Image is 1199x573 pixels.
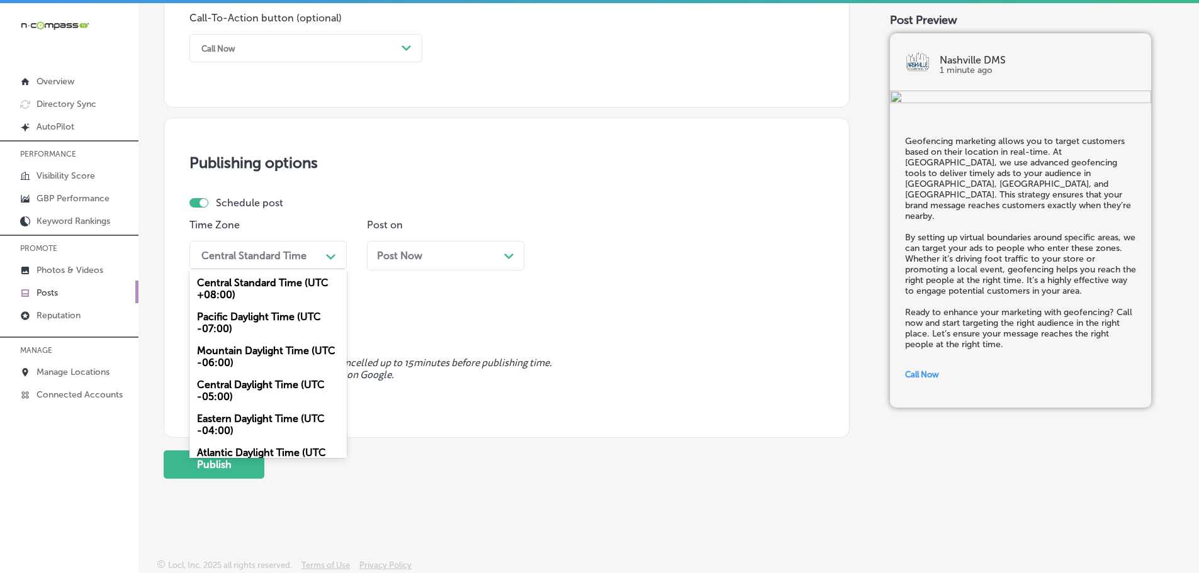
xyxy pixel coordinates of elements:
label: Schedule post [216,197,283,209]
img: logo [905,50,930,75]
p: Nashville DMS [940,55,1136,65]
p: Time Zone [189,219,347,231]
h3: Publishing options [189,153,824,172]
img: ab7076a6-47c2-4a70-869d-33505be03401 [890,91,1151,106]
div: Call Now [201,43,235,53]
img: 660ab0bf-5cc7-4cb8-ba1c-48b5ae0f18e60NCTV_CLogo_TV_Black_-500x88.png [20,19,89,31]
div: Atlantic Daylight Time (UTC -03:00) [189,442,347,476]
p: Directory Sync [37,99,96,109]
p: Connected Accounts [37,389,123,400]
div: Mountain Daylight Time (UTC -06:00) [189,340,347,374]
p: Manage Locations [37,367,110,377]
div: Pacific Daylight Time (UTC -07:00) [189,306,347,340]
p: AutoPilot [37,121,74,132]
div: Eastern Daylight Time (UTC -04:00) [189,408,347,442]
h5: Geofencing marketing allows you to target customers based on their location in real-time. At [GEO... [905,136,1136,350]
div: Post Preview [890,13,1174,27]
div: Central Daylight Time (UTC -05:00) [189,374,347,408]
label: Call-To-Action button (optional) [189,12,342,24]
span: Scheduled posts can be edited or cancelled up to 15 minutes before publishing time. Videos cannot... [189,357,824,381]
p: Overview [37,76,74,87]
span: Call Now [905,370,939,379]
span: Post Now [377,250,422,262]
div: Central Standard Time [201,249,307,261]
p: Keyword Rankings [37,216,110,226]
p: Reputation [37,310,81,321]
button: Publish [164,450,264,479]
p: GBP Performance [37,193,110,204]
p: Posts [37,287,58,298]
p: Locl, Inc. 2025 all rights reserved. [168,560,292,570]
p: 1 minute ago [940,65,1136,75]
p: Post on [367,219,524,231]
p: Photos & Videos [37,265,103,275]
div: Central Standard Time (UTC +08:00) [189,272,347,306]
p: Visibility Score [37,170,95,181]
